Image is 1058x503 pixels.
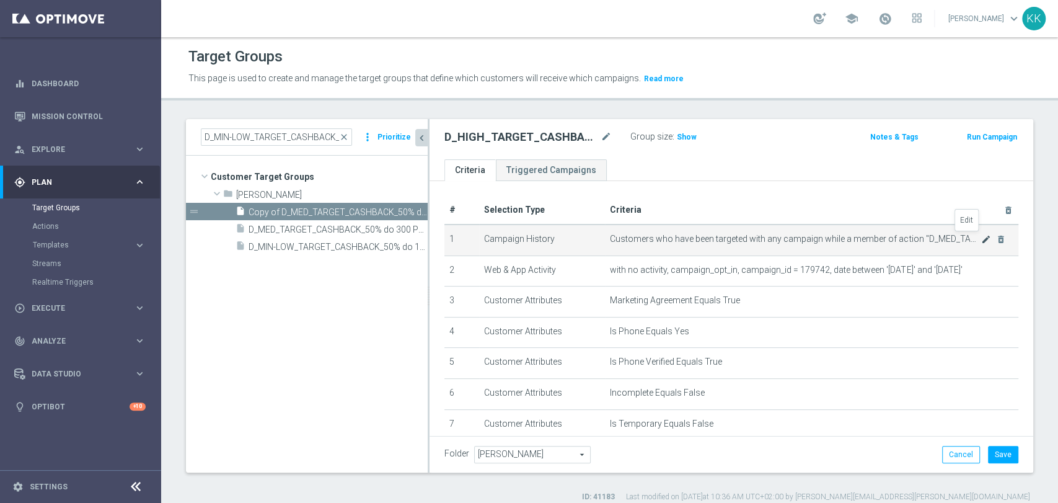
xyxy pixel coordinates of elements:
[14,100,146,133] div: Mission Control
[211,168,428,185] span: Customer Target Groups
[610,326,689,337] span: Is Phone Equals Yes
[479,378,606,409] td: Customer Attributes
[14,67,146,100] div: Dashboard
[32,67,146,100] a: Dashboard
[14,144,134,155] div: Explore
[14,336,25,347] i: track_changes
[32,146,134,153] span: Explore
[14,177,134,188] div: Plan
[134,368,146,380] i: keyboard_arrow_right
[14,303,134,314] div: Execute
[14,177,25,188] i: gps_fixed
[479,225,606,256] td: Campaign History
[223,189,233,203] i: folder
[32,100,146,133] a: Mission Control
[249,242,428,252] span: D_MIN-LOW_TARGET_CASHBACK_50% do 100 PLN_LMLW_160925_SMS
[415,129,428,146] button: chevron_left
[32,236,160,254] div: Templates
[134,302,146,314] i: keyboard_arrow_right
[32,203,129,213] a: Target Groups
[32,277,129,287] a: Realtime Triggers
[610,419,713,429] span: Is Temporary Equals False
[1007,12,1021,25] span: keyboard_arrow_down
[30,483,68,491] a: Settings
[14,402,146,412] div: lightbulb Optibot +10
[14,303,25,314] i: play_circle_outline
[610,357,722,367] span: Is Phone Verified Equals True
[988,446,1018,463] button: Save
[610,388,705,398] span: Incomplete Equals False
[14,368,134,380] div: Data Studio
[249,225,428,235] span: D_MED_TARGET_CASHBACK_50% do 300 PLN_LMLW_160925_SMS
[32,390,130,423] a: Optibot
[14,79,146,89] button: equalizer Dashboard
[610,265,962,275] span: with no activity, campaign_opt_in, campaign_id = 179742, date between '[DATE]' and '[DATE]'
[996,234,1006,244] i: delete_forever
[14,145,146,154] button: person_search Explore keyboard_arrow_right
[376,129,413,146] button: Prioritize
[14,144,25,155] i: person_search
[32,337,134,345] span: Analyze
[444,409,479,440] td: 7
[444,159,496,181] a: Criteria
[479,348,606,379] td: Customer Attributes
[1003,205,1013,215] i: delete_forever
[444,225,479,256] td: 1
[479,409,606,440] td: Customer Attributes
[134,239,146,251] i: keyboard_arrow_right
[236,190,428,200] span: Kasia K.
[444,448,469,459] label: Folder
[479,256,606,287] td: Web & App Activity
[947,9,1022,28] a: [PERSON_NAME]keyboard_arrow_down
[14,369,146,379] button: Data Studio keyboard_arrow_right
[496,159,607,181] a: Triggered Campaigns
[869,130,920,144] button: Notes & Tags
[672,131,674,142] label: :
[130,403,146,411] div: +10
[32,370,134,378] span: Data Studio
[14,390,146,423] div: Optibot
[188,73,641,83] span: This page is used to create and manage the target groups that define which customers will receive...
[630,131,672,142] label: Group size
[236,241,245,255] i: insert_drive_file
[33,241,121,249] span: Templates
[14,336,146,346] div: track_changes Analyze keyboard_arrow_right
[677,133,697,141] span: Show
[444,256,479,287] td: 2
[966,130,1018,144] button: Run Campaign
[32,254,160,273] div: Streams
[479,287,606,318] td: Customer Attributes
[444,130,598,145] h2: D_HIGH_TARGET_CASHBACK_50% do 500 PLN_LMLW_160925_SMS
[14,78,25,89] i: equalizer
[236,223,245,238] i: insert_drive_file
[1022,7,1046,30] div: KK
[601,130,612,145] i: mode_edit
[134,176,146,188] i: keyboard_arrow_right
[361,128,374,146] i: more_vert
[444,348,479,379] td: 5
[32,259,129,269] a: Streams
[610,234,981,244] span: Customers who have been targeted with any campaign while a member of action "D_MED_TARGET_CASHBAC...
[14,303,146,313] button: play_circle_outline Execute keyboard_arrow_right
[14,112,146,122] div: Mission Control
[32,240,146,250] button: Templates keyboard_arrow_right
[479,317,606,348] td: Customer Attributes
[12,481,24,492] i: settings
[626,492,1030,502] label: Last modified on [DATE] at 10:36 AM UTC+02:00 by [PERSON_NAME][EMAIL_ADDRESS][PERSON_NAME][DOMAIN...
[249,207,428,218] span: Copy of D_MED_TARGET_CASHBACK_50% do 300 PLN_LMLW_160925_SMS
[339,132,349,142] span: close
[416,132,428,144] i: chevron_left
[444,287,479,318] td: 3
[14,177,146,187] div: gps_fixed Plan keyboard_arrow_right
[236,206,245,220] i: insert_drive_file
[32,305,134,312] span: Execute
[14,401,25,412] i: lightbulb
[582,492,615,502] label: ID: 41183
[479,196,606,225] th: Selection Type
[32,198,160,217] div: Target Groups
